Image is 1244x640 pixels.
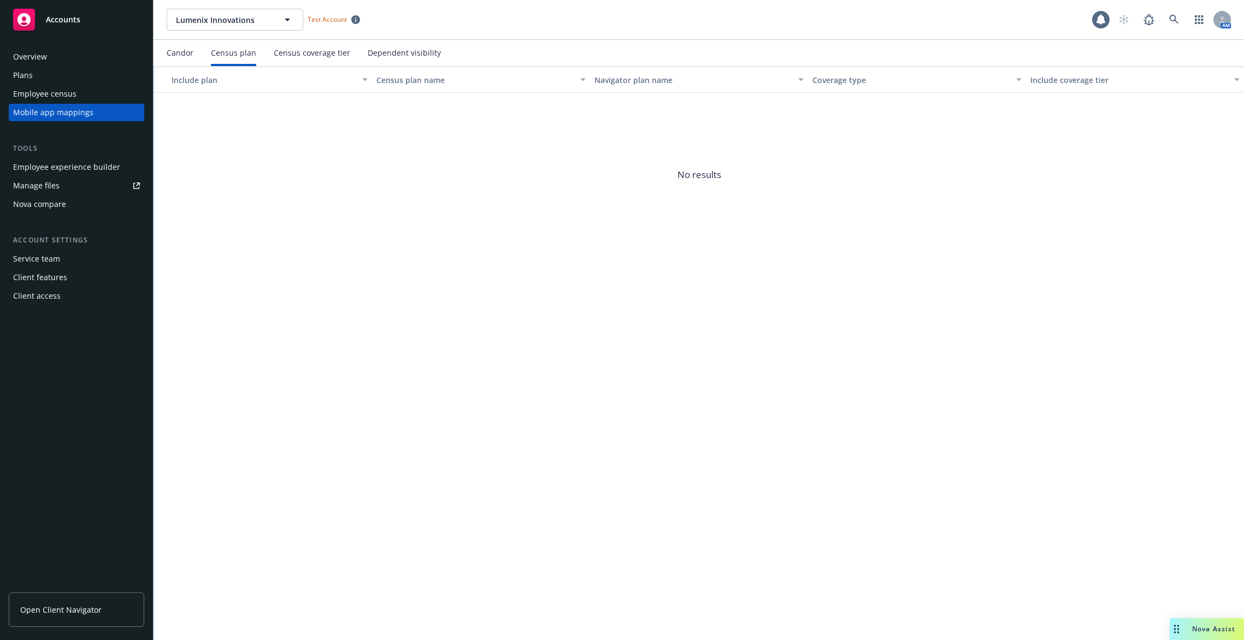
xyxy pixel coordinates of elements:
a: Client access [9,287,144,305]
a: Search [1163,9,1185,31]
div: Dependent visibility [368,49,441,57]
div: Employee experience builder [13,158,120,176]
a: Employee census [9,85,144,103]
a: Client features [9,269,144,286]
div: Nova compare [13,195,66,213]
a: Switch app [1188,9,1210,31]
div: Employee census [13,85,76,103]
div: Drag to move [1170,618,1183,640]
div: Candor [167,49,193,57]
button: Include coverage tier [1026,67,1244,93]
div: Census coverage tier [274,49,350,57]
span: Lumenix Innovations [176,14,270,26]
a: Start snowing [1113,9,1135,31]
a: Report a Bug [1138,9,1160,31]
span: No results [154,93,1244,257]
div: Account settings [9,235,144,246]
a: Employee experience builder [9,158,144,176]
a: Accounts [9,4,144,35]
a: Service team [9,250,144,268]
button: Lumenix Innovations [167,9,303,31]
a: Overview [9,48,144,66]
div: Include coverage tier [1030,74,1228,86]
button: Coverage type [808,67,1026,93]
span: Accounts [46,15,80,24]
span: Open Client Navigator [20,604,102,615]
a: Plans [9,67,144,84]
a: Nova compare [9,195,144,213]
div: Census plan name [376,74,574,86]
button: Nova Assist [1170,618,1244,640]
div: Tools [9,143,144,154]
span: Nova Assist [1192,624,1235,633]
a: Manage files [9,177,144,194]
div: Coverage type [812,74,1010,86]
div: Manage files [13,177,60,194]
div: Census plan [211,49,256,57]
div: Mobile app mappings [13,104,93,121]
div: Include plan [158,74,356,86]
button: Census plan name [372,67,590,93]
div: Overview [13,48,47,66]
span: Test Account [308,15,347,24]
span: Test Account [303,14,364,25]
div: Client features [13,269,67,286]
a: Mobile app mappings [9,104,144,121]
div: Plans [13,67,33,84]
div: Navigator plan name [594,74,792,86]
button: Navigator plan name [590,67,808,93]
div: Client access [13,287,61,305]
div: Toggle SortBy [158,74,356,86]
div: Service team [13,250,60,268]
